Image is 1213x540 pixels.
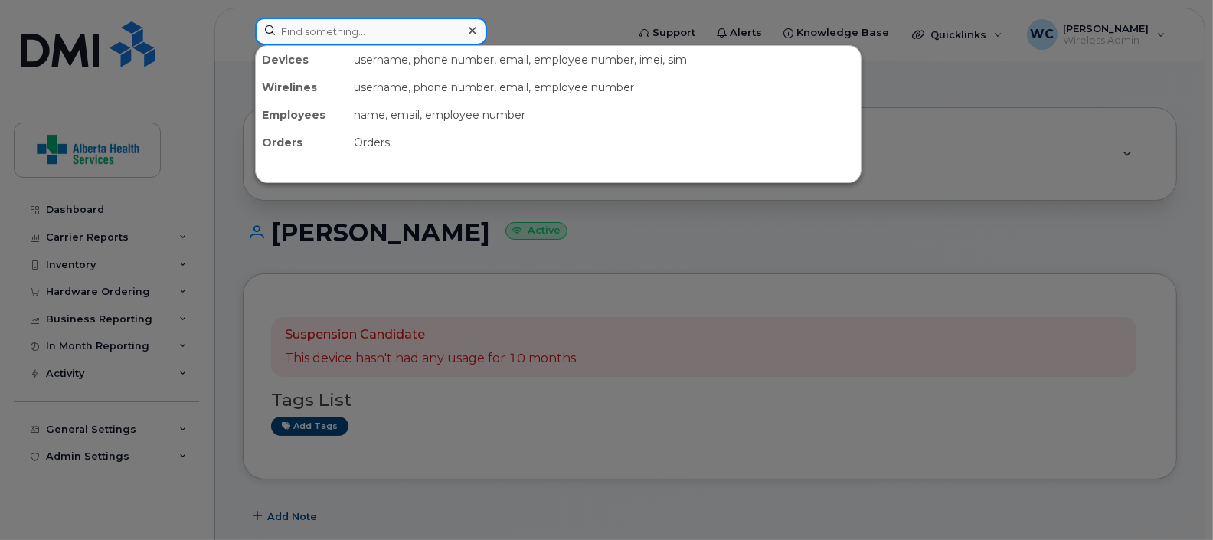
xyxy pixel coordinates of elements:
div: name, email, employee number [348,101,861,129]
div: username, phone number, email, employee number [348,74,861,101]
div: Wirelines [256,74,348,101]
div: Employees [256,101,348,129]
div: Orders [256,129,348,156]
div: Orders [348,129,861,156]
div: Devices [256,46,348,74]
div: username, phone number, email, employee number, imei, sim [348,46,861,74]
